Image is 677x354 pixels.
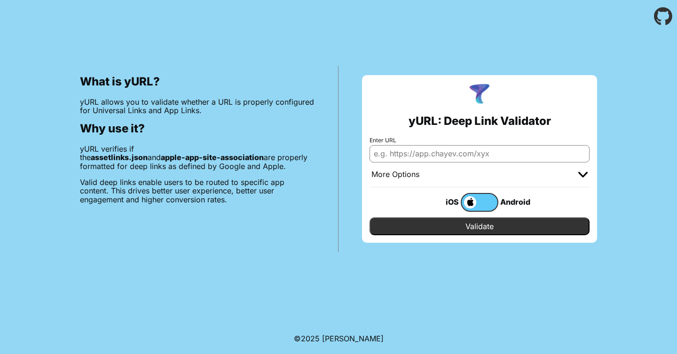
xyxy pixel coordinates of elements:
img: chevron [578,172,588,177]
div: Android [498,196,536,208]
img: yURL Logo [467,83,492,107]
div: More Options [371,170,419,179]
h2: What is yURL? [80,75,315,88]
div: iOS [423,196,461,208]
b: assetlinks.json [91,153,148,162]
input: e.g. https://app.chayev.com/xyx [370,145,590,162]
h2: yURL: Deep Link Validator [409,115,551,128]
footer: © [294,323,384,354]
span: 2025 [301,334,320,343]
p: yURL allows you to validate whether a URL is properly configured for Universal Links and App Links. [80,98,315,115]
label: Enter URL [370,137,590,144]
b: apple-app-site-association [161,153,264,162]
h2: Why use it? [80,122,315,135]
p: Valid deep links enable users to be routed to specific app content. This drives better user exper... [80,178,315,204]
a: Michael Ibragimchayev's Personal Site [322,334,384,343]
input: Validate [370,217,590,235]
p: yURL verifies if the and are properly formatted for deep links as defined by Google and Apple. [80,145,315,170]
